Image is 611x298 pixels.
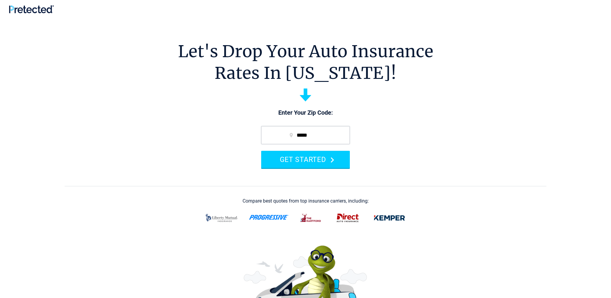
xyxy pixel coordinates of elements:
[9,5,54,13] img: Pretected Logo
[243,198,369,204] div: Compare best quotes from top insurance carriers, including:
[255,109,356,117] p: Enter Your Zip Code:
[178,41,433,84] h1: Let's Drop Your Auto Insurance Rates In [US_STATE]!
[249,215,289,220] img: progressive
[296,210,326,226] img: thehartford
[333,210,362,226] img: direct
[370,210,409,226] img: kemper
[261,151,350,168] button: GET STARTED
[202,210,242,226] img: liberty
[261,126,350,144] input: zip code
